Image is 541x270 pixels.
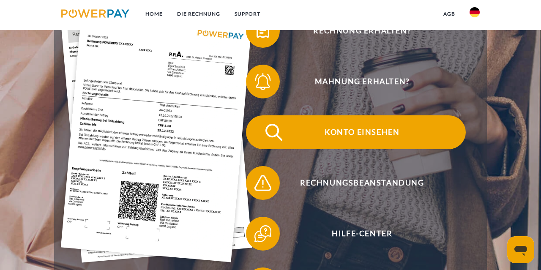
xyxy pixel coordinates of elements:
img: qb_bell.svg [252,71,273,92]
button: Rechnungsbeanstandung [246,166,466,200]
button: Rechnung erhalten? [246,14,466,48]
img: qb_search.svg [263,122,284,143]
span: Rechnung erhalten? [259,14,466,48]
span: Rechnungsbeanstandung [259,166,466,200]
a: SUPPORT [227,6,268,22]
button: Konto einsehen [246,115,466,149]
img: single_invoice_powerpay_de.jpg [61,7,252,262]
span: Mahnung erhalten? [259,65,466,98]
a: agb [436,6,462,22]
img: qb_warning.svg [252,172,273,194]
button: Hilfe-Center [246,217,466,251]
img: logo-powerpay.svg [61,9,129,18]
span: Hilfe-Center [259,217,466,251]
a: Home [138,6,170,22]
a: DIE RECHNUNG [170,6,227,22]
img: de [470,7,480,17]
img: qb_help.svg [252,223,273,244]
button: Mahnung erhalten? [246,65,466,98]
iframe: Schaltfläche zum Öffnen des Messaging-Fensters [507,236,534,263]
span: Konto einsehen [259,115,466,149]
img: qb_bill.svg [252,20,273,41]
